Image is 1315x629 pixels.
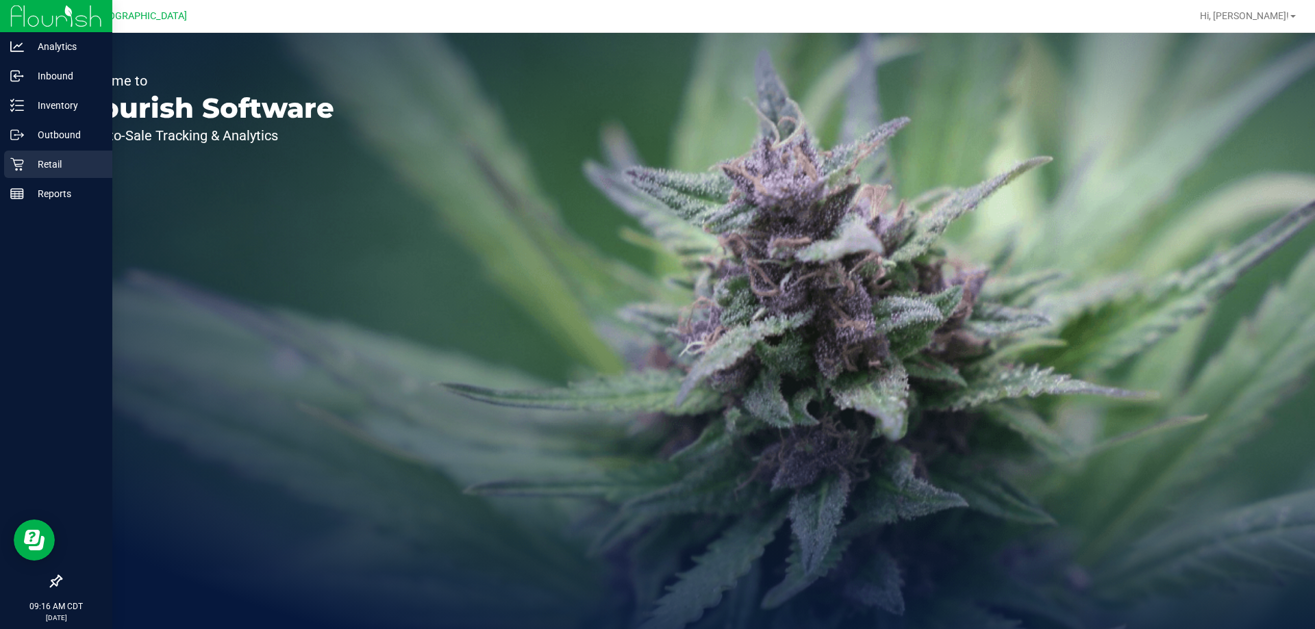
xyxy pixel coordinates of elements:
[14,519,55,561] iframe: Resource center
[10,128,24,142] inline-svg: Outbound
[24,127,106,143] p: Outbound
[24,38,106,55] p: Analytics
[10,157,24,171] inline-svg: Retail
[10,187,24,201] inline-svg: Reports
[74,94,334,122] p: Flourish Software
[24,156,106,172] p: Retail
[93,10,187,22] span: [GEOGRAPHIC_DATA]
[10,69,24,83] inline-svg: Inbound
[24,185,106,202] p: Reports
[24,68,106,84] p: Inbound
[74,129,334,142] p: Seed-to-Sale Tracking & Analytics
[24,97,106,114] p: Inventory
[6,613,106,623] p: [DATE]
[10,99,24,112] inline-svg: Inventory
[1200,10,1289,21] span: Hi, [PERSON_NAME]!
[74,74,334,88] p: Welcome to
[6,600,106,613] p: 09:16 AM CDT
[10,40,24,53] inline-svg: Analytics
